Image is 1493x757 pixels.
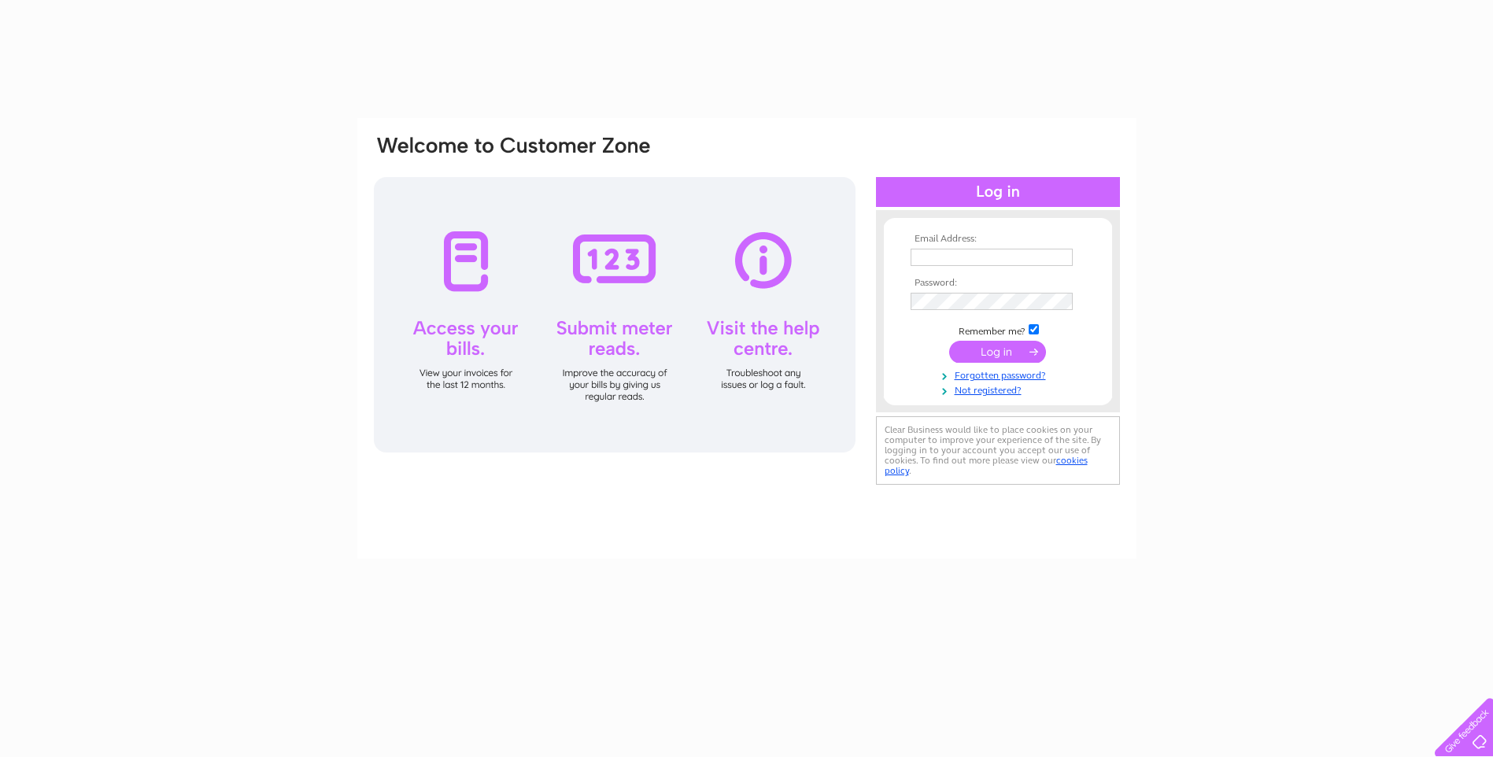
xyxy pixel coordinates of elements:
[911,382,1089,397] a: Not registered?
[907,278,1089,289] th: Password:
[876,416,1120,485] div: Clear Business would like to place cookies on your computer to improve your experience of the sit...
[911,367,1089,382] a: Forgotten password?
[885,455,1088,476] a: cookies policy
[949,341,1046,363] input: Submit
[907,322,1089,338] td: Remember me?
[907,234,1089,245] th: Email Address:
